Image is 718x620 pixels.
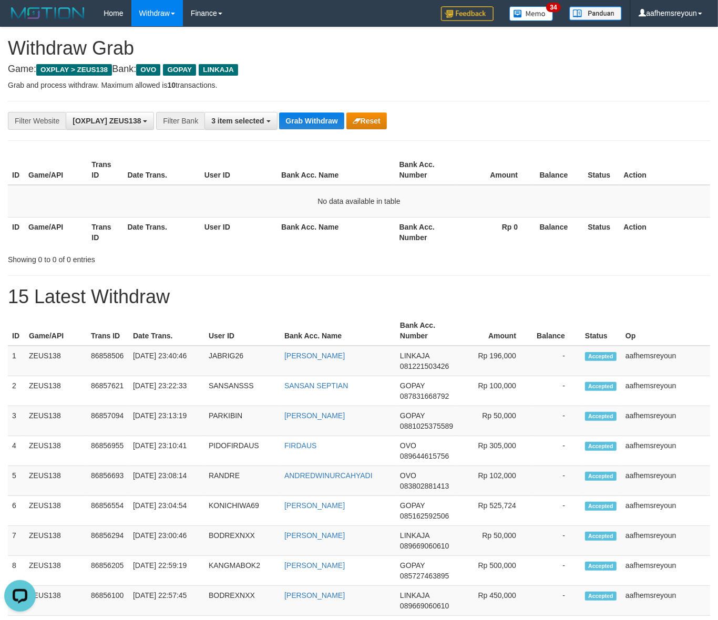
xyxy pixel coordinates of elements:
[8,436,25,466] td: 4
[87,496,129,526] td: 86856554
[532,376,581,406] td: -
[532,586,581,616] td: -
[284,531,345,540] a: [PERSON_NAME]
[87,586,129,616] td: 86856100
[583,217,619,247] th: Status
[25,466,87,496] td: ZEUS138
[25,496,87,526] td: ZEUS138
[129,316,204,346] th: Date Trans.
[458,406,532,436] td: Rp 50,000
[534,155,583,185] th: Balance
[458,346,532,376] td: Rp 196,000
[532,526,581,556] td: -
[129,496,204,526] td: [DATE] 23:04:54
[8,217,24,247] th: ID
[284,352,345,360] a: [PERSON_NAME]
[400,441,416,450] span: OVO
[534,217,583,247] th: Balance
[400,411,425,420] span: GOPAY
[25,346,87,376] td: ZEUS138
[400,471,416,480] span: OVO
[621,526,710,556] td: aafhemsreyoun
[458,155,534,185] th: Amount
[400,452,449,460] span: Copy 089644615756 to clipboard
[277,155,395,185] th: Bank Acc. Name
[532,556,581,586] td: -
[87,346,129,376] td: 86858506
[400,572,449,580] span: Copy 085727463895 to clipboard
[204,112,277,130] button: 3 item selected
[87,526,129,556] td: 86856294
[458,316,532,346] th: Amount
[400,392,449,400] span: Copy 087831668792 to clipboard
[396,316,458,346] th: Bank Acc. Number
[66,112,154,130] button: [OXPLAY] ZEUS138
[129,556,204,586] td: [DATE] 22:59:19
[163,64,196,76] span: GOPAY
[284,471,373,480] a: ANDREDWINURCAHYADI
[581,316,621,346] th: Status
[167,81,176,89] strong: 10
[200,217,277,247] th: User ID
[129,436,204,466] td: [DATE] 23:10:41
[8,556,25,586] td: 8
[569,6,622,20] img: panduan.png
[585,442,617,451] span: Accepted
[8,316,25,346] th: ID
[532,316,581,346] th: Balance
[204,586,280,616] td: BODREXNXX
[284,561,345,570] a: [PERSON_NAME]
[458,466,532,496] td: Rp 102,000
[129,586,204,616] td: [DATE] 22:57:45
[585,382,617,391] span: Accepted
[204,466,280,496] td: RANDRE
[204,406,280,436] td: PARKIBIN
[156,112,204,130] div: Filter Bank
[87,436,129,466] td: 86856955
[87,155,123,185] th: Trans ID
[24,155,87,185] th: Game/API
[277,217,395,247] th: Bank Acc. Name
[532,436,581,466] td: -
[25,586,87,616] td: ZEUS138
[204,346,280,376] td: JABRIG26
[199,64,238,76] span: LINKAJA
[136,64,160,76] span: OVO
[400,352,429,360] span: LINKAJA
[8,155,24,185] th: ID
[585,592,617,601] span: Accepted
[583,155,619,185] th: Status
[400,531,429,540] span: LINKAJA
[458,436,532,466] td: Rp 305,000
[400,362,449,370] span: Copy 081221503426 to clipboard
[204,436,280,466] td: PIDOFIRDAUS
[532,496,581,526] td: -
[8,80,710,90] p: Grab and process withdraw. Maximum allowed is transactions.
[8,466,25,496] td: 5
[400,512,449,520] span: Copy 085162592506 to clipboard
[8,5,88,21] img: MOTION_logo.png
[73,117,141,125] span: [OXPLAY] ZEUS138
[400,501,425,510] span: GOPAY
[621,586,710,616] td: aafhemsreyoun
[585,532,617,541] span: Accepted
[621,496,710,526] td: aafhemsreyoun
[346,112,387,129] button: Reset
[25,376,87,406] td: ZEUS138
[585,562,617,571] span: Accepted
[129,346,204,376] td: [DATE] 23:40:46
[546,3,560,12] span: 34
[204,316,280,346] th: User ID
[284,501,345,510] a: [PERSON_NAME]
[400,482,449,490] span: Copy 083802881413 to clipboard
[621,316,710,346] th: Op
[585,352,617,361] span: Accepted
[400,602,449,610] span: Copy 089669060610 to clipboard
[25,556,87,586] td: ZEUS138
[585,472,617,481] span: Accepted
[400,381,425,390] span: GOPAY
[8,406,25,436] td: 3
[87,217,123,247] th: Trans ID
[204,496,280,526] td: KONICHIWA69
[621,406,710,436] td: aafhemsreyoun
